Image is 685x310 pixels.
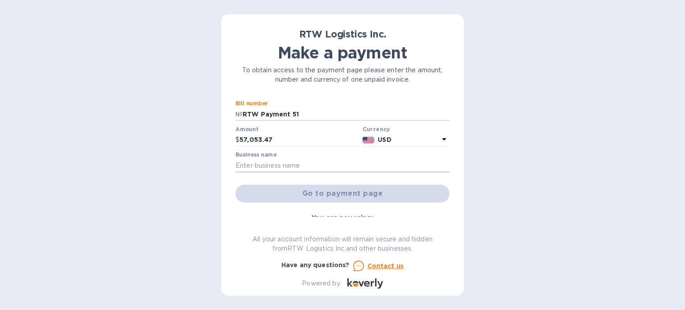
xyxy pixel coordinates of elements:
[363,126,390,132] b: Currency
[235,127,258,132] label: Amount
[378,136,391,143] b: USD
[302,279,340,288] p: Powered by
[235,101,268,107] label: Bill number
[235,135,239,145] p: $
[239,133,359,147] input: 0.00
[243,107,450,121] input: Enter bill number
[235,110,243,119] p: №
[235,153,276,158] label: Business name
[235,159,450,172] input: Enter business name
[312,214,373,221] b: You can pay using:
[363,137,375,143] img: USD
[299,29,386,40] b: RTW Logistics Inc.
[235,235,450,253] p: All your account information will remain secure and hidden from RTW Logistics Inc. and other busi...
[281,261,350,269] b: Have any questions?
[235,43,450,62] h1: Make a payment
[367,262,404,269] u: Contact us
[235,66,450,84] p: To obtain access to the payment page please enter the amount, number and currency of one unpaid i...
